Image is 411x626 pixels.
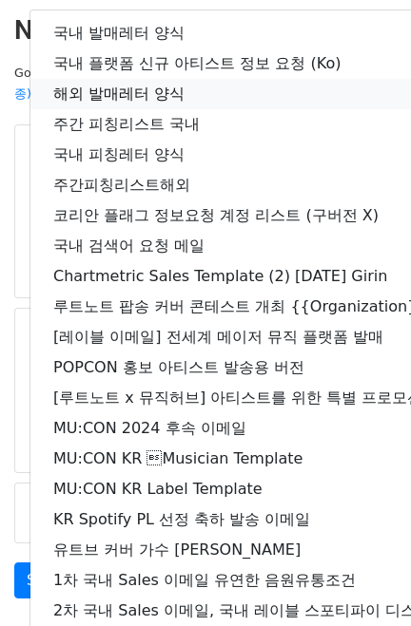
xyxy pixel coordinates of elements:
h2: New Campaign [14,14,397,47]
iframe: Chat Widget [316,535,411,626]
small: Google Sheet: [14,66,256,102]
a: Send [14,562,77,598]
